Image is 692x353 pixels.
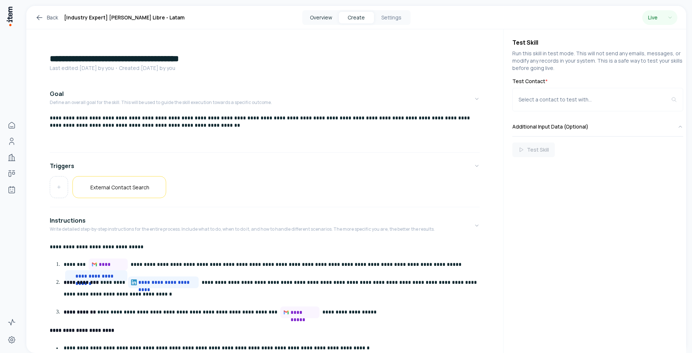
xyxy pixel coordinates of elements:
button: GoalDefine an overall goal for the skill. This will be used to guide the skill execution towards ... [50,83,480,114]
button: Create [339,12,374,23]
a: Back [35,13,58,22]
p: Run this skill in test mode. This will not send any emails, messages, or modify any records in yo... [512,50,683,72]
button: InstructionsWrite detailed step-by-step instructions for the entire process. Include what to do, ... [50,210,480,241]
button: Overview [304,12,339,23]
button: Additional Input Data (Optional) [512,117,683,136]
label: Test Contact [512,78,683,85]
h5: External Contact Search [90,184,149,191]
button: Triggers [50,156,480,176]
a: Activity [4,315,19,330]
div: Triggers [50,176,480,204]
p: Write detailed step-by-step instructions for the entire process. Include what to do, when to do i... [50,226,435,232]
a: Home [4,118,19,133]
a: People [4,134,19,149]
div: GoalDefine an overall goal for the skill. This will be used to guide the skill execution towards ... [50,114,480,149]
a: Companies [4,150,19,165]
h4: Goal [50,89,64,98]
a: Agents [4,182,19,197]
img: Item Brain Logo [6,6,13,27]
h1: [Industry Expert] [PERSON_NAME] Libre - Latam [64,13,184,22]
a: Settings [4,332,19,347]
button: Settings [374,12,409,23]
h4: Test Skill [512,38,683,47]
h4: Triggers [50,161,74,170]
h4: Instructions [50,216,86,225]
p: Last edited: [DATE] by you ・Created: [DATE] by you [50,64,480,72]
a: Deals [4,166,19,181]
p: Define an overall goal for the skill. This will be used to guide the skill execution towards a sp... [50,100,272,105]
div: Select a contact to test with... [519,96,671,103]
